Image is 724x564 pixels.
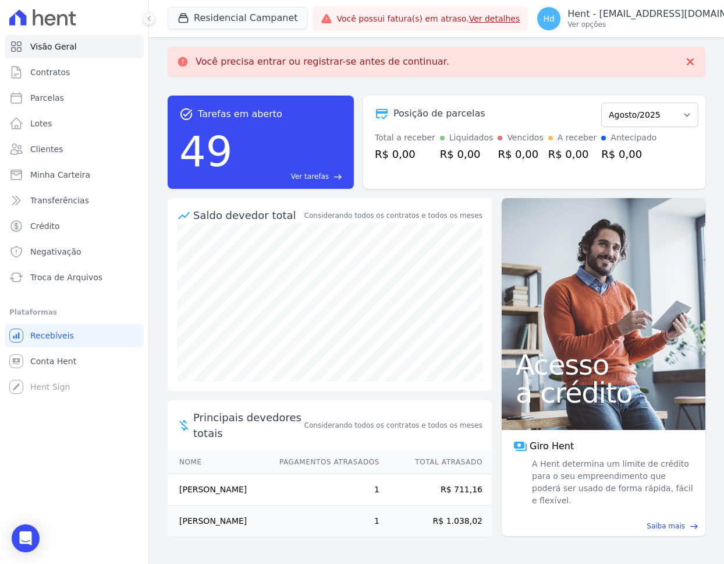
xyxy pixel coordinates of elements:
[690,522,698,531] span: east
[375,132,435,144] div: Total a receber
[5,189,144,212] a: Transferências
[548,146,597,162] div: R$ 0,00
[30,355,76,367] span: Conta Hent
[337,13,520,25] span: Você possui fatura(s) em atraso.
[516,351,691,379] span: Acesso
[291,171,329,182] span: Ver tarefas
[193,207,302,223] div: Saldo devedor total
[530,439,574,453] span: Giro Hent
[198,107,282,121] span: Tarefas em aberto
[440,146,494,162] div: R$ 0,00
[196,56,449,68] p: Você precisa entrar ou registrar-se antes de continuar.
[558,132,597,144] div: A receber
[5,350,144,373] a: Conta Hent
[5,266,144,289] a: Troca de Arquivos
[530,458,694,507] span: A Hent determina um limite de crédito para o seu empreendimento que poderá ser usado de forma ráp...
[498,146,543,162] div: R$ 0,00
[5,240,144,263] a: Negativação
[333,172,342,181] span: east
[30,118,52,129] span: Lotes
[168,7,308,29] button: Residencial Campanet
[30,66,70,78] span: Contratos
[30,143,63,155] span: Clientes
[168,506,268,537] td: [PERSON_NAME]
[469,14,520,23] a: Ver detalhes
[507,132,543,144] div: Vencidos
[179,121,233,182] div: 49
[30,330,74,341] span: Recebíveis
[5,35,144,58] a: Visão Geral
[30,92,64,104] span: Parcelas
[304,420,482,431] span: Considerando todos os contratos e todos os meses
[237,171,342,182] a: Ver tarefas east
[393,107,485,121] div: Posição de parcelas
[168,474,268,506] td: [PERSON_NAME]
[304,210,482,221] div: Considerando todos os contratos e todos os meses
[449,132,494,144] div: Liquidados
[647,521,685,531] span: Saiba mais
[9,305,139,319] div: Plataformas
[5,61,144,84] a: Contratos
[30,272,102,283] span: Troca de Arquivos
[12,524,40,552] div: Open Intercom Messenger
[380,474,492,506] td: R$ 711,16
[509,521,698,531] a: Saiba mais east
[380,506,492,537] td: R$ 1.038,02
[544,15,555,23] span: Hd
[5,324,144,347] a: Recebíveis
[5,112,144,135] a: Lotes
[601,146,656,162] div: R$ 0,00
[5,86,144,110] a: Parcelas
[380,450,492,474] th: Total Atrasado
[30,220,60,232] span: Crédito
[30,41,77,52] span: Visão Geral
[30,169,90,181] span: Minha Carteira
[193,410,302,441] span: Principais devedores totais
[5,163,144,186] a: Minha Carteira
[5,214,144,238] a: Crédito
[5,138,144,161] a: Clientes
[268,474,380,506] td: 1
[268,506,380,537] td: 1
[179,107,193,121] span: task_alt
[30,246,81,258] span: Negativação
[268,450,380,474] th: Pagamentos Atrasados
[611,132,656,144] div: Antecipado
[516,379,691,407] span: a crédito
[168,450,268,474] th: Nome
[30,195,89,206] span: Transferências
[375,146,435,162] div: R$ 0,00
